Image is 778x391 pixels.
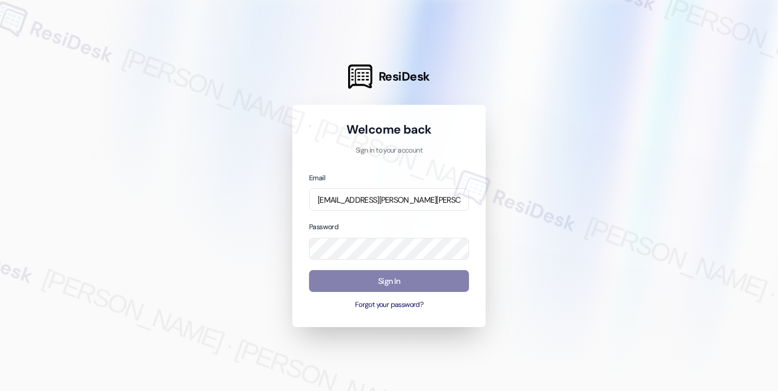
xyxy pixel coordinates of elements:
img: ResiDesk Logo [348,64,372,89]
label: Password [309,222,338,231]
button: Sign In [309,270,469,293]
label: Email [309,173,325,183]
span: ResiDesk [379,69,430,85]
button: Forgot your password? [309,300,469,310]
p: Sign in to your account [309,146,469,156]
input: name@example.com [309,188,469,211]
h1: Welcome back [309,122,469,138]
